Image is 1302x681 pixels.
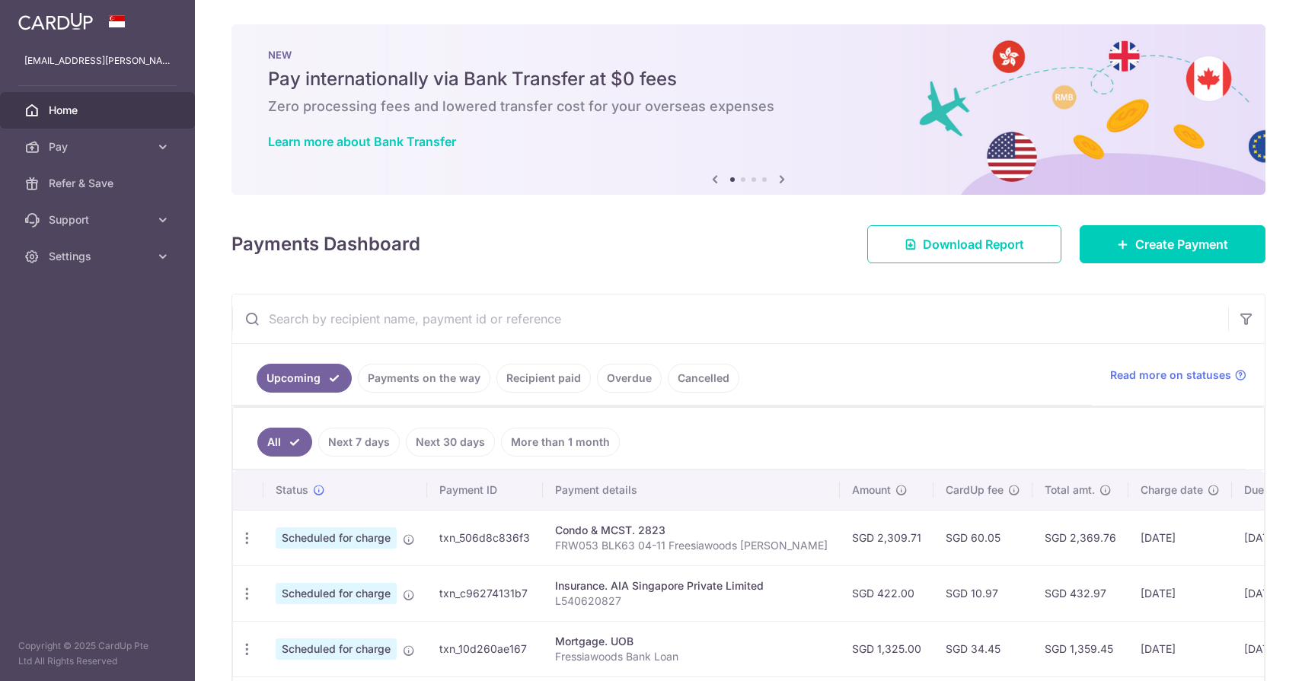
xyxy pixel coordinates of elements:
p: FRW053 BLK63 04-11 Freesiawoods [PERSON_NAME] [555,538,828,553]
a: Upcoming [257,364,352,393]
td: SGD 1,359.45 [1032,621,1128,676]
a: Create Payment [1080,225,1265,263]
th: Payment details [543,470,840,510]
a: All [257,428,312,457]
p: NEW [268,49,1229,61]
span: Support [49,212,149,228]
span: Scheduled for charge [276,638,397,660]
a: More than 1 month [501,428,620,457]
td: SGD 422.00 [840,565,933,621]
span: Pay [49,139,149,154]
div: Insurance. AIA Singapore Private Limited [555,578,828,593]
p: Fressiawoods Bank Loan [555,649,828,664]
span: Settings [49,249,149,264]
a: Learn more about Bank Transfer [268,134,456,149]
a: Download Report [867,225,1061,263]
p: [EMAIL_ADDRESS][PERSON_NAME][DOMAIN_NAME] [24,53,171,68]
img: CardUp [18,12,93,30]
span: CardUp fee [946,482,1004,498]
td: SGD 1,325.00 [840,621,933,676]
span: Charge date [1141,482,1203,498]
a: Cancelled [668,364,739,393]
span: Refer & Save [49,176,149,191]
input: Search by recipient name, payment id or reference [232,294,1228,343]
a: Next 30 days [406,428,495,457]
td: SGD 10.97 [933,565,1032,621]
td: txn_10d260ae167 [427,621,543,676]
span: Create Payment [1135,235,1228,253]
td: txn_c96274131b7 [427,565,543,621]
p: L540620827 [555,593,828,609]
a: Read more on statuses [1110,368,1246,383]
img: Bank transfer banner [231,24,1265,195]
h5: Pay internationally via Bank Transfer at $0 fees [268,67,1229,91]
h6: Zero processing fees and lowered transfer cost for your overseas expenses [268,97,1229,116]
td: SGD 60.05 [933,510,1032,565]
td: [DATE] [1128,621,1232,676]
td: txn_506d8c836f3 [427,510,543,565]
h4: Payments Dashboard [231,231,420,258]
span: Download Report [923,235,1024,253]
div: Condo & MCST. 2823 [555,523,828,538]
td: [DATE] [1128,510,1232,565]
a: Overdue [597,364,662,393]
span: Amount [852,482,891,498]
a: Next 7 days [318,428,400,457]
span: Home [49,103,149,118]
span: Status [276,482,308,498]
span: Scheduled for charge [276,583,397,604]
a: Payments on the way [358,364,490,393]
td: SGD 2,369.76 [1032,510,1128,565]
td: SGD 2,309.71 [840,510,933,565]
td: SGD 432.97 [1032,565,1128,621]
span: Read more on statuses [1110,368,1231,383]
span: Due date [1244,482,1290,498]
td: SGD 34.45 [933,621,1032,676]
th: Payment ID [427,470,543,510]
span: Total amt. [1045,482,1095,498]
div: Mortgage. UOB [555,634,828,649]
span: Scheduled for charge [276,527,397,549]
a: Recipient paid [496,364,591,393]
td: [DATE] [1128,565,1232,621]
